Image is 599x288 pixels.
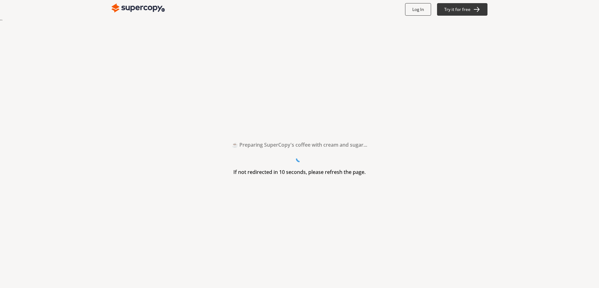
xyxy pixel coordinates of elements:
b: Try it for free [444,7,471,12]
button: Try it for free [437,3,488,16]
img: Close [112,2,165,14]
b: Log In [412,7,424,12]
h2: ☕ Preparing SuperCopy's coffee with cream and sugar... [232,140,367,149]
h3: If not redirected in 10 seconds, please refresh the page. [233,167,366,177]
button: Log In [405,3,431,16]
